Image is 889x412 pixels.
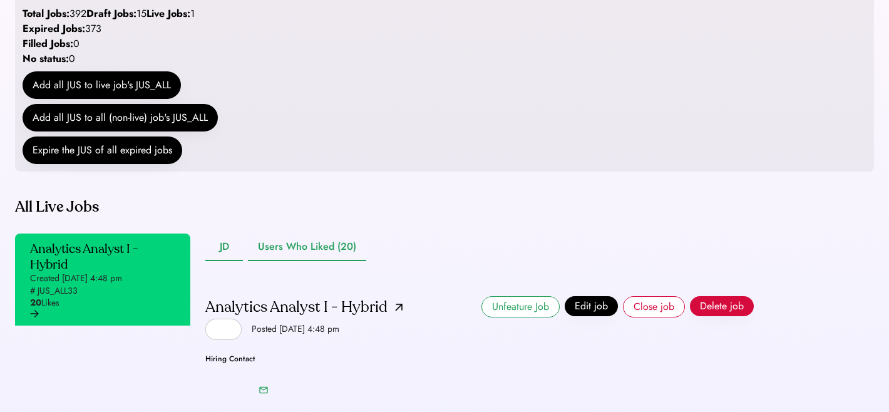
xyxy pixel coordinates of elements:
div: Created [DATE] 4:48 pm [30,272,122,285]
button: Add all JUS to live job's JUS_ALL [23,71,181,99]
button: Add all JUS to all (non-live) job's JUS_ALL [23,104,218,131]
strong: Total Jobs: [23,6,69,21]
div: 392 15 1 373 0 0 [23,6,195,66]
button: Close job [623,296,685,317]
div: Analytics Analyst I - Hybrid [30,241,168,272]
div: # JUS_ALL33 [30,285,78,297]
img: yH5BAEAAAAALAAAAAABAAEAAAIBRAA7 [205,370,245,410]
strong: Expired Jobs: [23,21,85,36]
button: Expire the JUS of all expired jobs [23,136,182,164]
button: Delete job [690,296,754,316]
img: yH5BAEAAAAALAAAAAABAAEAAAIBRAA7 [213,322,229,337]
button: Edit job [565,296,618,316]
div: Likes [30,297,59,309]
img: arrow-right-black.svg [30,309,39,318]
strong: Draft Jobs: [86,6,136,21]
img: arrow-up-right.png [395,304,403,311]
strong: No status: [23,51,69,66]
div: All Live Jobs [15,197,754,217]
strong: Filled Jobs: [23,36,73,51]
div: Posted [DATE] 4:48 pm [252,323,339,336]
button: Unfeature Job [481,296,560,317]
strong: 20 [30,296,41,309]
div: Hiring Contact [205,355,278,363]
strong: Live Jobs: [146,6,190,21]
div: Analytics Analyst I - Hybrid [205,297,388,317]
button: Users Who Liked (20) [248,234,366,261]
button: JD [205,234,243,261]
